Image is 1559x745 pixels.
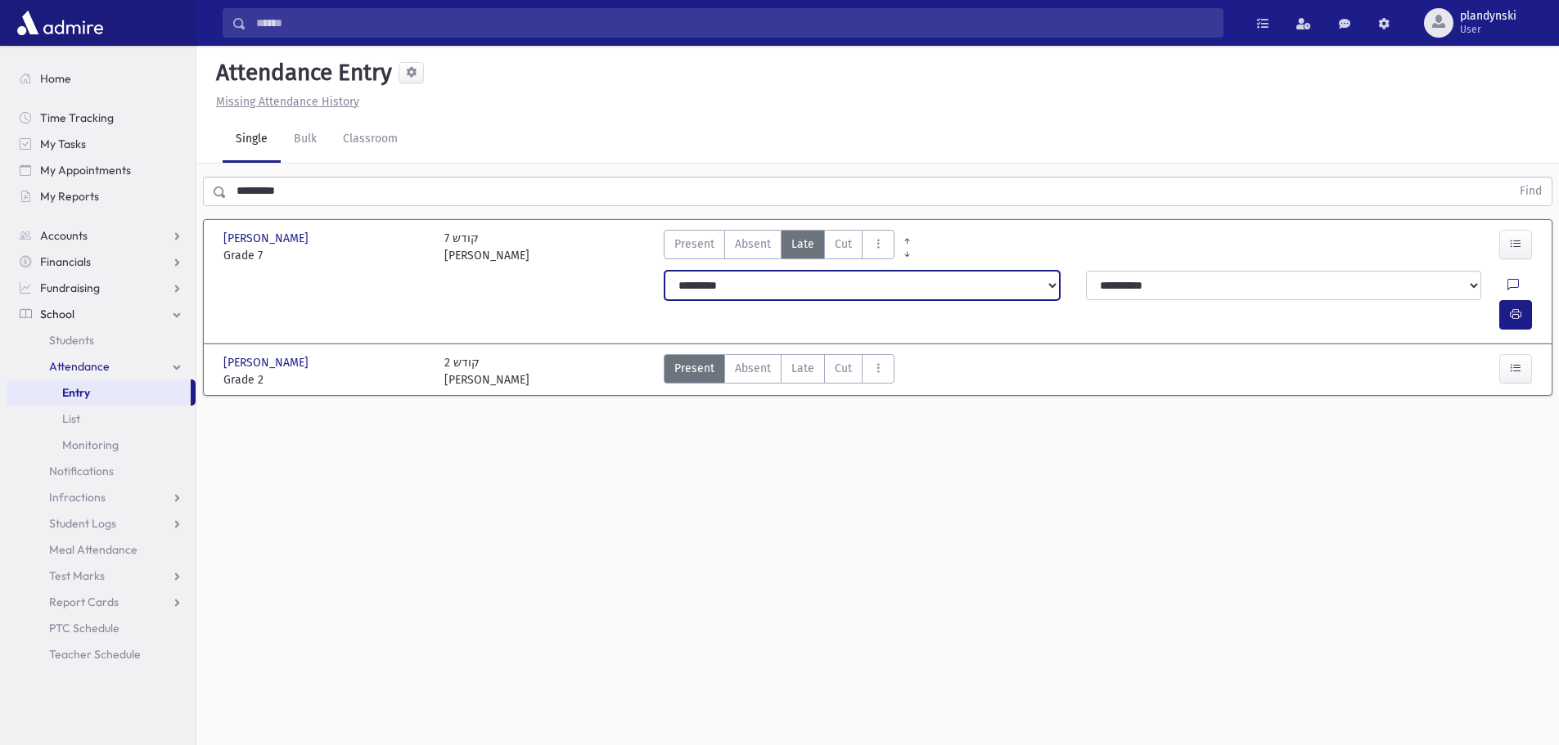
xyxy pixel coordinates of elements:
[7,327,196,353] a: Students
[210,95,359,109] a: Missing Attendance History
[49,464,114,478] span: Notifications
[7,563,196,589] a: Test Marks
[49,516,116,531] span: Student Logs
[49,333,94,348] span: Students
[7,510,196,536] a: Student Logs
[7,157,196,183] a: My Appointments
[7,379,191,406] a: Entry
[330,117,411,163] a: Classroom
[1510,177,1552,205] button: Find
[735,360,771,377] span: Absent
[1460,10,1516,23] span: plandynski
[216,95,359,109] u: Missing Attendance History
[281,117,330,163] a: Bulk
[40,71,71,86] span: Home
[40,228,88,243] span: Accounts
[835,360,852,377] span: Cut
[62,385,90,400] span: Entry
[674,360,714,377] span: Present
[40,254,91,269] span: Financials
[7,65,196,92] a: Home
[223,371,428,388] span: Grade 2
[7,484,196,510] a: Infractions
[7,275,196,301] a: Fundraising
[40,163,131,177] span: My Appointments
[7,353,196,379] a: Attendance
[7,249,196,275] a: Financials
[40,189,99,204] span: My Reports
[223,247,428,264] span: Grade 7
[7,105,196,131] a: Time Tracking
[835,236,852,253] span: Cut
[444,354,529,388] div: 2 קודש [PERSON_NAME]
[40,280,100,295] span: Fundraising
[223,117,281,163] a: Single
[7,183,196,209] a: My Reports
[223,354,312,371] span: [PERSON_NAME]
[223,230,312,247] span: [PERSON_NAME]
[13,7,107,39] img: AdmirePro
[664,230,894,264] div: AttTypes
[49,359,110,374] span: Attendance
[49,595,119,609] span: Report Cards
[735,236,771,253] span: Absent
[664,354,894,388] div: AttTypes
[444,230,529,264] div: 7 קודש [PERSON_NAME]
[7,589,196,615] a: Report Cards
[62,438,119,452] span: Monitoring
[1460,23,1516,36] span: User
[49,490,106,505] span: Infractions
[674,236,714,253] span: Present
[62,411,80,426] span: List
[7,301,196,327] a: School
[49,542,137,557] span: Meal Attendance
[49,647,141,662] span: Teacher Schedule
[210,59,392,87] h5: Attendance Entry
[7,432,196,458] a: Monitoring
[7,615,196,641] a: PTC Schedule
[7,536,196,563] a: Meal Attendance
[246,8,1223,38] input: Search
[40,307,74,321] span: School
[7,406,196,432] a: List
[7,131,196,157] a: My Tasks
[791,360,814,377] span: Late
[791,236,814,253] span: Late
[7,458,196,484] a: Notifications
[49,568,105,583] span: Test Marks
[49,621,119,635] span: PTC Schedule
[7,222,196,249] a: Accounts
[7,641,196,667] a: Teacher Schedule
[40,137,86,151] span: My Tasks
[40,110,114,125] span: Time Tracking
